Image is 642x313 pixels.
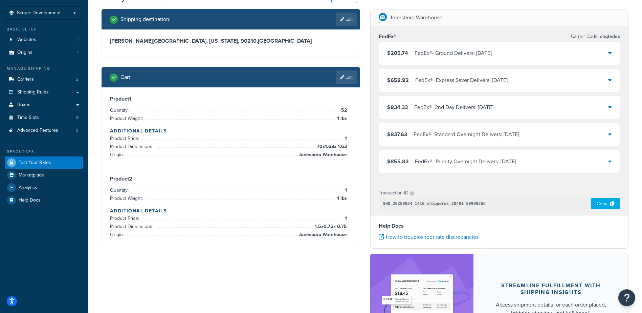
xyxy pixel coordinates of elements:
[387,76,409,84] span: $658.92
[17,115,39,121] span: Time Slots
[19,160,51,166] span: Test Your Rates
[110,143,155,150] span: Product Dimensions:
[19,197,41,203] span: Help Docs
[110,151,126,158] span: Origin:
[5,26,83,32] div: Basic Setup
[17,37,36,43] span: Websites
[336,13,357,26] a: Edit
[5,156,83,169] a: Test Your Rates
[343,186,347,194] span: 1
[414,130,519,139] div: FedEx® - Standard Overnight Delivers: [DATE]
[5,124,83,137] li: Advanced Features
[110,231,126,238] span: Origin:
[76,77,79,82] span: 2
[110,175,352,182] h3: Product 2
[335,114,347,123] span: 1 lbs
[17,89,49,95] span: Shipping Rules
[110,195,145,202] span: Product Weight:
[17,128,58,133] span: Advanced Features
[110,223,155,230] span: Product Dimensions:
[110,107,130,114] span: Quantity:
[335,194,347,203] span: 1 lbs
[379,188,408,198] p: Transaction ID
[17,102,30,108] span: Boxes
[5,124,83,137] a: Advanced Features3
[387,103,408,111] span: $834.33
[379,233,479,241] a: How to troubleshoot rate discrepancies
[297,231,347,239] span: Jonesboro Warehouse
[110,135,141,142] span: Product Price:
[339,106,347,114] span: 52
[490,282,612,296] div: Streamline Fulfillment with Shipping Insights
[5,73,83,86] li: Carriers
[5,34,83,46] a: Websites1
[315,143,347,151] span: 70 x 1.63 x 1.63
[591,198,620,209] div: Copy
[5,111,83,124] a: Time Slots0
[599,33,620,40] span: shqfedex
[5,86,83,99] a: Shipping Rules
[77,37,79,43] span: 1
[379,222,620,230] h4: Help Docs
[571,32,620,41] p: Carrier Code:
[5,169,83,181] a: Marketplace
[110,115,145,122] span: Product Weight:
[379,33,396,40] h3: FedEx®
[110,207,352,214] h4: Additional Details
[618,289,635,306] button: Open Resource Center
[76,128,79,133] span: 3
[387,49,408,57] span: $205.74
[19,172,44,178] span: Marketplace
[5,99,83,111] a: Boxes
[120,16,171,22] h2: Shipping destination :
[110,187,130,194] span: Quantity:
[77,50,79,56] span: 1
[17,77,34,82] span: Carriers
[5,111,83,124] li: Time Slots
[5,34,83,46] li: Websites
[415,76,508,85] div: FedEx® - Express Saver Delivers: [DATE]
[415,48,492,58] div: FedEx® - Ground Delivers: [DATE]
[19,185,37,191] span: Analytics
[5,46,83,59] a: Origins1
[5,194,83,206] a: Help Docs
[313,223,347,231] span: 1.5 x 0.75 x 0.75
[5,182,83,194] a: Analytics
[5,66,83,71] div: Manage Shipping
[110,215,141,222] span: Product Price:
[5,46,83,59] li: Origins
[110,127,352,134] h4: Additional Details
[110,96,352,102] h3: Product 1
[76,115,79,121] span: 0
[336,70,357,84] a: Edit
[297,151,347,159] span: Jonesboro Warehouse
[387,158,408,165] span: $855.83
[110,38,352,44] h3: [PERSON_NAME][GEOGRAPHIC_DATA], [US_STATE], 90210 , [GEOGRAPHIC_DATA]
[343,134,347,143] span: 1
[415,157,516,166] div: FedEx® - Priority Overnight Delivers: [DATE]
[390,13,442,22] p: Jonesboro Warehouse
[17,50,32,56] span: Origins
[5,73,83,86] a: Carriers2
[5,149,83,155] div: Resources
[387,130,407,138] span: $837.63
[17,10,61,16] span: Scope: Development
[343,214,347,223] span: 1
[120,74,132,80] h2: Cart :
[414,103,493,112] div: FedEx® - 2nd Day Delivers: [DATE]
